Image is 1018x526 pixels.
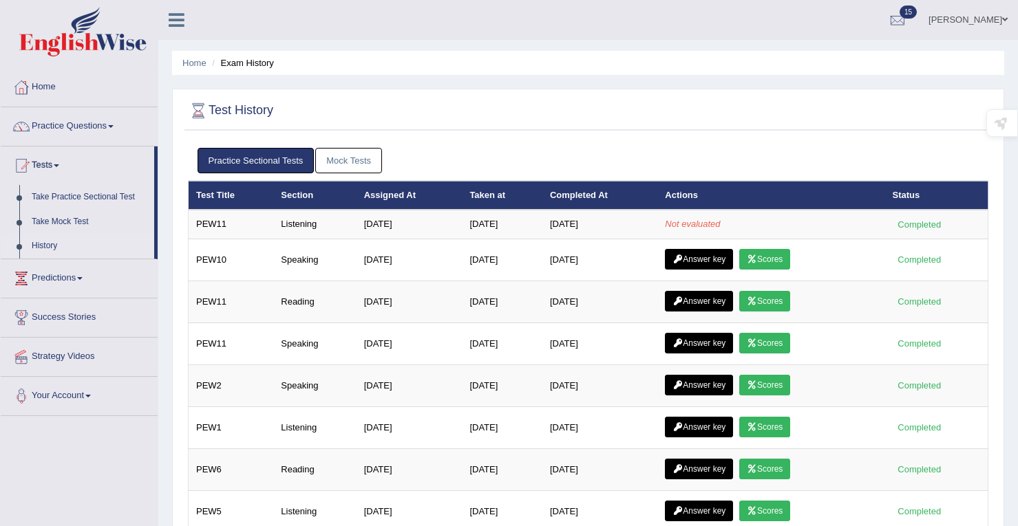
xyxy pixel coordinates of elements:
[1,107,158,142] a: Practice Questions
[739,501,790,521] a: Scores
[357,322,463,364] td: [DATE]
[542,322,657,364] td: [DATE]
[1,377,158,411] a: Your Account
[357,406,463,448] td: [DATE]
[665,459,733,479] a: Answer key
[273,181,356,210] th: Section
[189,281,274,322] td: PEW11
[189,448,274,490] td: PEW6
[1,68,158,102] a: Home
[885,181,988,210] th: Status
[357,281,463,322] td: [DATE]
[462,239,542,281] td: [DATE]
[462,406,542,448] td: [DATE]
[542,210,657,239] td: [DATE]
[189,322,274,364] td: PEW11
[357,210,463,239] td: [DATE]
[462,448,542,490] td: [DATE]
[893,504,946,518] div: Completed
[893,252,946,267] div: Completed
[739,291,790,311] a: Scores
[542,239,657,281] td: [DATE]
[1,338,158,372] a: Strategy Videos
[893,462,946,476] div: Completed
[357,448,463,490] td: [DATE]
[273,210,356,239] td: Listening
[273,322,356,364] td: Speaking
[665,375,733,395] a: Answer key
[273,281,356,322] td: Reading
[25,185,154,210] a: Take Practice Sectional Test
[542,364,657,406] td: [DATE]
[542,406,657,448] td: [DATE]
[462,364,542,406] td: [DATE]
[462,210,542,239] td: [DATE]
[189,181,274,210] th: Test Title
[665,417,733,437] a: Answer key
[739,333,790,353] a: Scores
[462,281,542,322] td: [DATE]
[1,298,158,333] a: Success Stories
[665,219,720,229] em: Not evaluated
[657,181,884,210] th: Actions
[1,259,158,294] a: Predictions
[665,501,733,521] a: Answer key
[665,249,733,270] a: Answer key
[739,375,790,395] a: Scores
[893,217,946,232] div: Completed
[542,281,657,322] td: [DATE]
[542,448,657,490] td: [DATE]
[25,210,154,234] a: Take Mock Test
[25,234,154,259] a: History
[893,420,946,435] div: Completed
[665,291,733,311] a: Answer key
[189,239,274,281] td: PEW10
[273,448,356,490] td: Reading
[665,333,733,353] a: Answer key
[315,148,382,173] a: Mock Tests
[273,239,356,281] td: Speaking
[189,364,274,406] td: PEW2
[273,364,356,406] td: Speaking
[273,406,356,448] td: Listening
[189,210,274,239] td: PEW11
[188,100,273,121] h2: Test History
[357,181,463,210] th: Assigned At
[189,406,274,448] td: PEW1
[1,146,154,181] a: Tests
[542,181,657,210] th: Completed At
[739,459,790,479] a: Scores
[739,417,790,437] a: Scores
[357,239,463,281] td: [DATE]
[182,58,206,68] a: Home
[462,322,542,364] td: [DATE]
[462,181,542,210] th: Taken at
[893,294,946,309] div: Completed
[357,364,463,406] td: [DATE]
[893,336,946,351] div: Completed
[900,6,917,19] span: 15
[739,249,790,270] a: Scores
[209,56,274,69] li: Exam History
[893,378,946,393] div: Completed
[198,148,315,173] a: Practice Sectional Tests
